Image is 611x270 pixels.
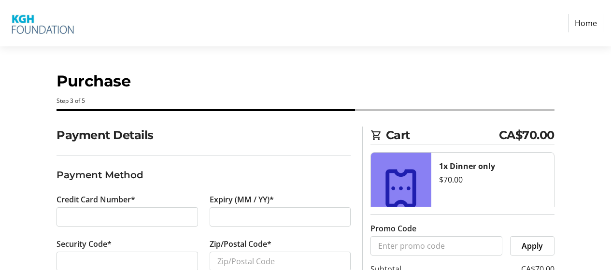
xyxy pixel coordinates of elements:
[57,70,554,93] h1: Purchase
[568,14,603,32] a: Home
[57,168,351,182] h3: Payment Method
[439,161,495,171] strong: 1x Dinner only
[64,211,190,223] iframe: Secure card number input frame
[439,174,546,185] div: $70.00
[57,127,351,144] h2: Payment Details
[217,211,343,223] iframe: Secure expiration date input frame
[386,127,499,144] span: Cart
[57,238,112,250] label: Security Code*
[370,223,416,234] label: Promo Code
[57,194,135,205] label: Credit Card Number*
[499,127,554,144] span: CA$70.00
[210,194,274,205] label: Expiry (MM / YY)*
[64,256,190,267] iframe: Secure CVC input frame
[8,4,76,43] img: Kelowna General Hospital Foundation - UBC Southern Medical Program's Logo
[370,236,502,256] input: Enter promo code
[522,240,543,252] span: Apply
[57,97,554,105] div: Step 3 of 5
[210,238,271,250] label: Zip/Postal Code*
[510,236,554,256] button: Apply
